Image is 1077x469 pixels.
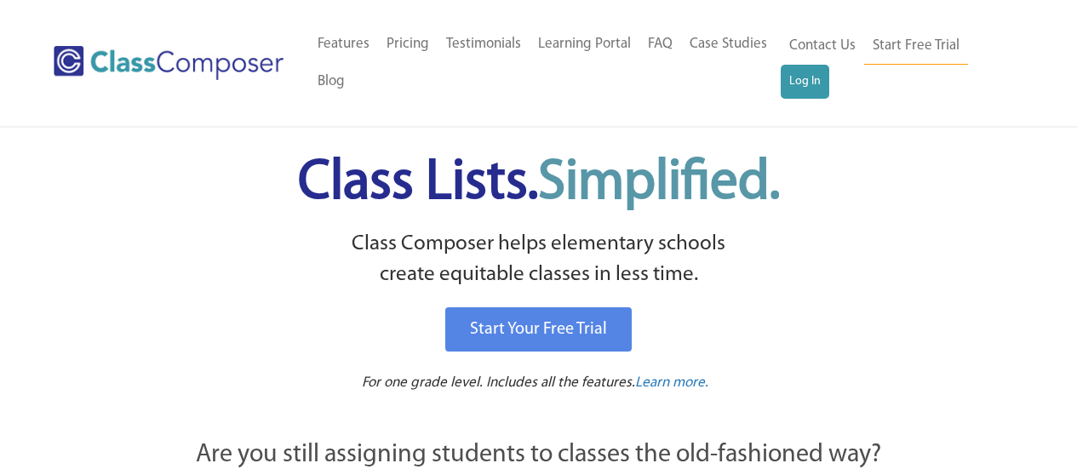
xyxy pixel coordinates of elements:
[530,26,639,63] a: Learning Portal
[445,307,632,352] a: Start Your Free Trial
[309,26,781,100] nav: Header Menu
[639,26,681,63] a: FAQ
[781,65,829,99] a: Log In
[635,375,708,390] span: Learn more.
[54,46,284,80] img: Class Composer
[781,27,864,65] a: Contact Us
[635,373,708,394] a: Learn more.
[864,27,968,66] a: Start Free Trial
[438,26,530,63] a: Testimonials
[362,375,635,390] span: For one grade level. Includes all the features.
[781,27,1011,99] nav: Header Menu
[298,156,780,211] span: Class Lists.
[538,156,780,211] span: Simplified.
[309,63,353,100] a: Blog
[309,26,378,63] a: Features
[102,229,976,291] p: Class Composer helps elementary schools create equitable classes in less time.
[378,26,438,63] a: Pricing
[681,26,776,63] a: Case Studies
[470,321,607,338] span: Start Your Free Trial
